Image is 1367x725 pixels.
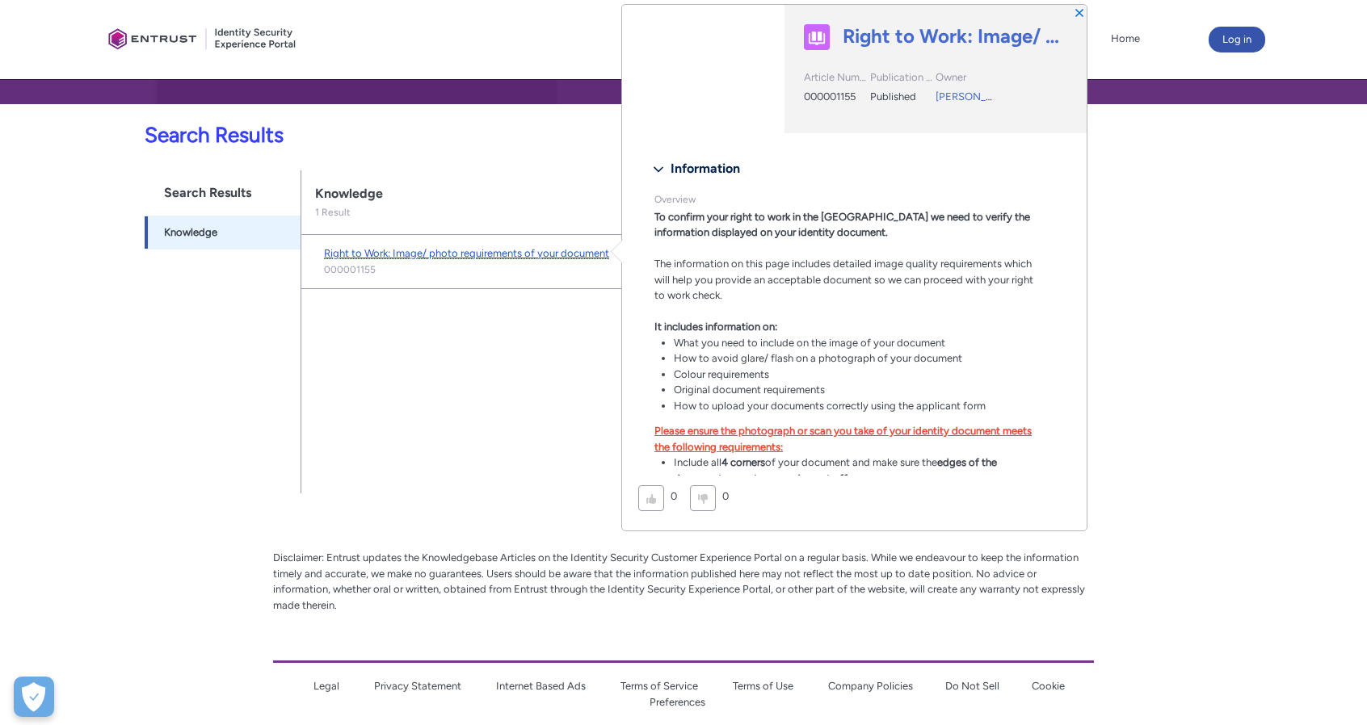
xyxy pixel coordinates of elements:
a: Legal [313,680,339,692]
li: How to upload your documents correctly using the applicant form [674,398,1034,414]
strong: It includes information on: [654,321,777,333]
lightning-formatted-number: 0 [722,490,729,502]
li: Original document requirements [674,382,1034,398]
a: Do Not Sell [945,680,999,692]
span: Information [671,157,740,181]
a: Cookie Preferences [650,680,1065,708]
strong: 4 corners [721,456,765,468]
button: Information [646,156,1043,182]
a: Knowledge [145,216,301,249]
a: Company Policies [828,680,913,692]
div: Publication Status [870,69,932,89]
div: Article Number [804,69,866,89]
div: Cookie Preferences [14,677,54,717]
a: Terms of Service [620,680,698,692]
img: Knowledge [804,25,830,51]
a: Internet Based Ads [496,680,586,692]
p: 1 Result [315,205,351,220]
div: Owner [936,69,998,89]
a: Home [1107,27,1144,51]
button: Open Preferences [14,677,54,717]
lightning-formatted-number: 0 [671,490,677,502]
span: Overview [654,194,696,205]
strong: Please ensure the photograph or scan you take of your identity document meets the following requi... [654,425,1032,453]
span: 000001155 [804,90,856,103]
li: What you need to include on the image of your document [674,335,1034,351]
li: Include all of your document and make sure the [674,455,1034,486]
li: How to avoid glare/ flash on a photograph of your document [674,350,1034,367]
lightning-formatted-text: 000001155 [324,262,376,277]
a: [PERSON_NAME] [936,90,1020,103]
a: Terms of Use [733,680,793,692]
div: Knowledge [315,186,1074,202]
p: Search Results [10,119,1087,151]
h1: Search Results [145,170,301,216]
a: Right to Work: Image/ photo requirements of your document [843,24,1067,48]
header: Highlights panel header [622,5,1087,133]
li: Colour requirements [674,367,1034,383]
button: Log in [1209,27,1265,52]
span: Published [870,90,916,103]
p: Disclaimer: Entrust updates the Knowledgebase Articles on the Identity Security Customer Experien... [273,550,1093,613]
a: Privacy Statement [374,680,461,692]
span: Right to Work: Image/ photo requirements of your document [324,247,609,259]
span: Knowledge [164,224,217,241]
strong: To confirm your right to work in the [GEOGRAPHIC_DATA] we need to verify the information displaye... [654,211,1030,239]
button: Close [1074,6,1085,18]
